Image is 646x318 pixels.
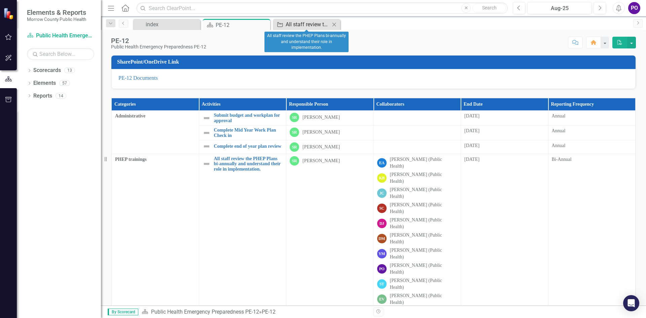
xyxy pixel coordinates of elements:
div: SR [290,156,299,166]
div: SR [290,113,299,122]
img: Not Defined [203,160,211,168]
img: Not Defined [203,142,211,150]
a: Elements [33,79,56,87]
div: DM [377,234,387,243]
a: Complete Mid Year Work Plan Check in [214,128,283,138]
div: PE-12 [262,309,276,315]
div: All staff review the PHEP Plans bi-annually and understand their role in implementation. [264,32,349,52]
div: [PERSON_NAME] (Public Health) [390,292,458,306]
div: 57 [59,80,70,86]
a: Public Health Emergency Preparedness PE-12 [151,309,259,315]
span: [DATE] [464,157,479,162]
td: Double-Click to Edit Right Click for Context Menu [199,154,286,310]
div: [PERSON_NAME] (Public Health) [390,277,458,291]
div: EV [377,294,387,304]
div: [PERSON_NAME] (Public Health) [390,262,458,276]
span: Administrative [115,113,195,119]
div: Open Intercom Messenger [623,295,639,311]
span: [DATE] [464,128,479,133]
h3: SharePoint/OneDrive Link [117,59,632,65]
span: Elements & Reports [27,8,86,16]
a: All staff review the PHEP Plans bi-annually and understand their role in implementation. [275,20,330,29]
div: Aug-25 [530,4,589,12]
div: All staff review the PHEP Plans bi-annually and understand their role in implementation. [286,20,330,29]
div: ST [377,279,387,289]
div: Annual [552,142,632,149]
span: Search [482,5,497,10]
div: YM [377,249,387,258]
button: Aug-25 [527,2,592,14]
td: Double-Click to Edit Right Click for Context Menu [199,126,286,140]
span: PHEP trainings [115,156,195,163]
div: [PERSON_NAME] (Public Health) [390,171,458,185]
a: Scorecards [33,67,61,74]
a: Reports [33,92,52,100]
button: Search [472,3,506,13]
button: PO [628,2,640,14]
div: [PERSON_NAME] (Public Health) [390,217,458,230]
img: ClearPoint Strategy [3,8,15,20]
a: Complete end of year plan review [214,144,283,149]
div: SR [290,142,299,152]
div: [PERSON_NAME] [302,114,340,121]
div: [PERSON_NAME] (Public Health) [390,186,458,200]
a: All staff review the PHEP Plans bi-annually and understand their role in implementation. [214,156,283,172]
div: DJ [377,219,387,228]
a: index [135,20,199,29]
div: [PERSON_NAME] (Public Health) [390,156,458,170]
small: Morrow County Public Health [27,16,86,22]
img: Not Defined [203,114,211,122]
div: [PERSON_NAME] [302,144,340,150]
div: [PERSON_NAME] [302,129,340,136]
img: Not Defined [203,129,211,137]
div: Annual [552,128,632,134]
div: [PERSON_NAME] (Public Health) [390,202,458,215]
div: » [142,308,368,316]
div: Public Health Emergency Preparedness PE-12 [111,44,206,49]
div: 14 [56,93,66,99]
div: PE-12 [216,21,268,29]
div: SR [290,128,299,137]
div: KB [377,173,387,183]
div: PO [377,264,387,274]
div: [PERSON_NAME] (Public Health) [390,232,458,245]
td: Double-Click to Edit Right Click for Context Menu [199,111,286,126]
div: JC [377,188,387,198]
input: Search Below... [27,48,94,60]
div: Annual [552,113,632,119]
div: index [146,20,199,29]
input: Search ClearPoint... [136,2,508,14]
a: Public Health Emergency Preparedness PE-12 [27,32,94,40]
span: [DATE] [464,113,479,118]
div: [PERSON_NAME] [302,157,340,164]
span: By Scorecard [108,309,138,315]
div: SC [377,204,387,213]
a: PE-12 Documents [118,75,158,81]
div: EA [377,158,387,168]
td: Double-Click to Edit Right Click for Context Menu [199,140,286,154]
a: Submit budget and workplan for approval [214,113,283,123]
div: 13 [64,68,75,73]
div: Bi-Annual [552,156,632,163]
div: PE-12 [111,37,206,44]
div: [PERSON_NAME] (Public Health) [390,247,458,260]
span: [DATE] [464,143,479,148]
